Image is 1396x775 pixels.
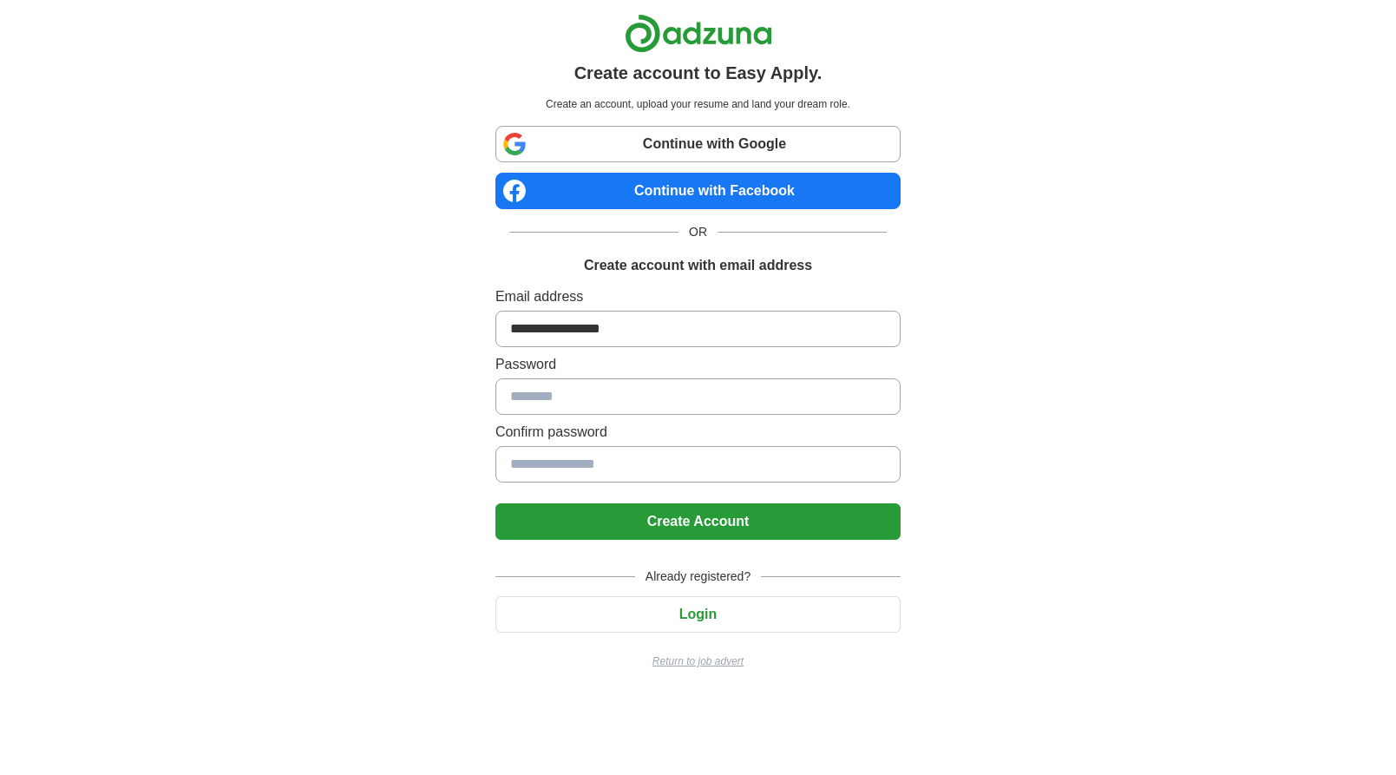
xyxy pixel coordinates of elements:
a: Continue with Google [495,126,901,162]
label: Email address [495,286,901,307]
button: Create Account [495,503,901,540]
h1: Create account to Easy Apply. [574,60,823,86]
label: Password [495,354,901,375]
h1: Create account with email address [584,255,812,276]
img: Adzuna logo [625,14,772,53]
span: OR [678,223,718,241]
a: Login [495,607,901,621]
a: Continue with Facebook [495,173,901,209]
span: Already registered? [635,568,761,586]
p: Create an account, upload your resume and land your dream role. [499,96,897,112]
button: Login [495,596,901,633]
label: Confirm password [495,422,901,443]
a: Return to job advert [495,653,901,669]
